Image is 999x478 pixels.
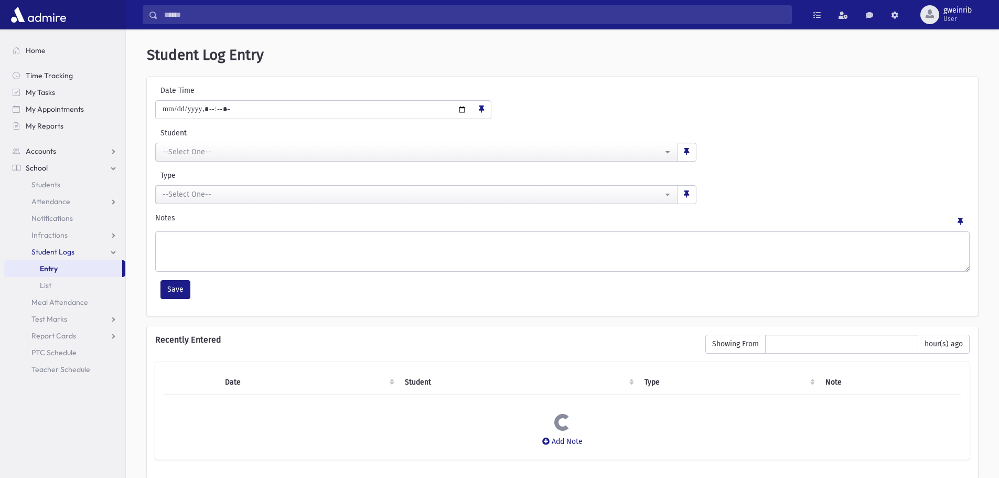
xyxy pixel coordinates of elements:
a: Test Marks [4,311,125,327]
button: Add Note [535,432,589,451]
input: Search [158,5,791,24]
button: --Select One-- [156,143,678,162]
span: Accounts [26,146,56,156]
div: --Select One-- [163,189,663,200]
a: PTC Schedule [4,344,125,361]
span: My Tasks [26,88,55,97]
img: AdmirePro [8,4,69,25]
label: Date Time [155,85,295,96]
a: Entry [4,260,122,277]
span: hour(s) ago [918,335,970,354]
span: Entry [40,264,58,273]
a: Accounts [4,143,125,160]
span: gweinrib [943,6,972,15]
a: School [4,160,125,176]
a: Attendance [4,193,125,210]
a: Student Logs [4,243,125,260]
h6: Recently Entered [155,335,695,345]
span: Report Cards [31,331,76,341]
span: School [26,163,48,173]
button: Save [160,280,190,299]
span: Students [31,180,60,189]
span: Meal Attendance [31,298,88,307]
span: User [943,15,972,23]
span: Showing From [705,335,766,354]
a: Notifications [4,210,125,227]
a: List [4,277,125,294]
span: Attendance [31,197,70,206]
span: Teacher Schedule [31,365,90,374]
span: Infractions [31,230,68,240]
a: Time Tracking [4,67,125,84]
a: Students [4,176,125,193]
span: Home [26,46,46,55]
label: Notes [155,213,175,227]
span: List [40,281,51,290]
th: Type [638,370,819,395]
a: My Reports [4,118,125,134]
label: Type [155,170,426,181]
a: Infractions [4,227,125,243]
span: My Appointments [26,104,84,114]
span: Time Tracking [26,71,73,80]
span: Student Log Entry [147,46,264,63]
a: Meal Attendance [4,294,125,311]
a: Home [4,42,125,59]
span: Student Logs [31,247,74,257]
div: --Select One-- [163,146,663,157]
span: PTC Schedule [31,348,77,357]
button: --Select One-- [156,185,678,204]
th: Student [399,370,639,395]
a: Report Cards [4,327,125,344]
th: Note [819,370,961,395]
label: Student [155,128,516,139]
a: Teacher Schedule [4,361,125,378]
span: Notifications [31,214,73,223]
a: My Appointments [4,101,125,118]
span: My Reports [26,121,63,131]
span: Test Marks [31,314,67,324]
a: My Tasks [4,84,125,101]
th: Date [219,370,399,395]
